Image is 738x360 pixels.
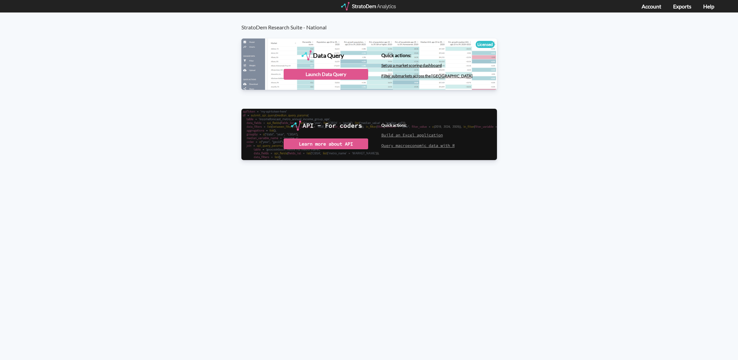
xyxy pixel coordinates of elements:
a: Set up a market scoring dashboard [381,63,442,68]
a: Build an Excel application [381,132,443,137]
a: Query macroeconomic data with R [381,143,455,148]
div: Licensed [476,41,495,48]
a: Filter submarkets across the [GEOGRAPHIC_DATA] [381,73,473,78]
h3: StratoDem Research Suite - National [241,12,504,30]
div: Launch Data Query [284,69,368,80]
h4: Quick actions: [381,53,473,58]
div: API - For coders [303,121,362,131]
a: Exports [673,3,691,9]
div: Data Query [313,50,344,60]
a: Account [642,3,661,9]
h4: Quick actions: [381,123,455,127]
div: Learn more about API [284,138,368,149]
a: Help [703,3,714,9]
